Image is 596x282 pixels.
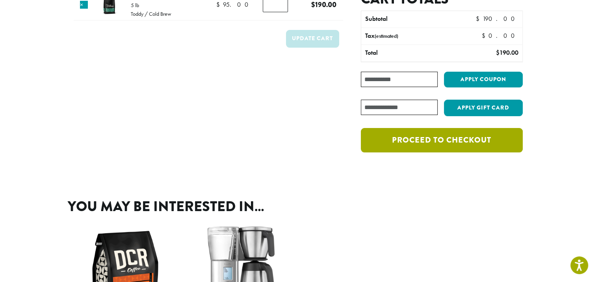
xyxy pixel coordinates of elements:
[216,0,252,9] bdi: 95.00
[496,48,518,57] bdi: 190.00
[131,2,171,8] p: 5 lb
[444,100,523,116] button: Apply Gift Card
[482,32,518,40] bdi: 0.00
[131,11,171,17] p: Toddy / Cold Brew
[216,0,223,9] span: $
[444,72,523,88] button: Apply coupon
[475,15,518,23] bdi: 190.00
[80,1,88,9] a: Remove this item
[375,33,398,39] small: (estimated)
[361,128,522,152] a: Proceed to checkout
[361,45,458,61] th: Total
[361,11,458,28] th: Subtotal
[496,48,499,57] span: $
[475,15,482,23] span: $
[68,198,529,215] h2: You may be interested in…
[361,28,475,45] th: Tax
[482,32,488,40] span: $
[286,30,339,48] button: Update cart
